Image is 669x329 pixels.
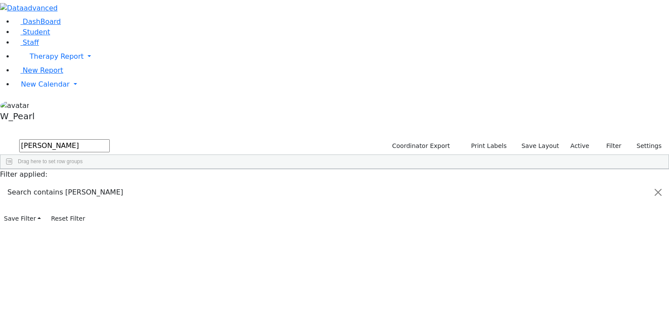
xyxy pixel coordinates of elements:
[386,139,454,153] button: Coordinator Export
[18,158,83,164] span: Drag here to set row groups
[23,38,39,47] span: Staff
[14,38,39,47] a: Staff
[595,139,625,153] button: Filter
[625,139,666,153] button: Settings
[14,76,669,93] a: New Calendar
[648,180,669,205] button: Close
[23,17,61,26] span: DashBoard
[567,139,593,153] label: Active
[47,212,89,225] button: Reset Filter
[14,66,63,74] a: New Report
[14,28,50,36] a: Student
[23,66,63,74] span: New Report
[461,139,510,153] button: Print Labels
[14,17,61,26] a: DashBoard
[14,48,669,65] a: Therapy Report
[30,52,84,60] span: Therapy Report
[517,139,563,153] button: Save Layout
[19,139,110,152] input: Search
[23,28,50,36] span: Student
[21,80,70,88] span: New Calendar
